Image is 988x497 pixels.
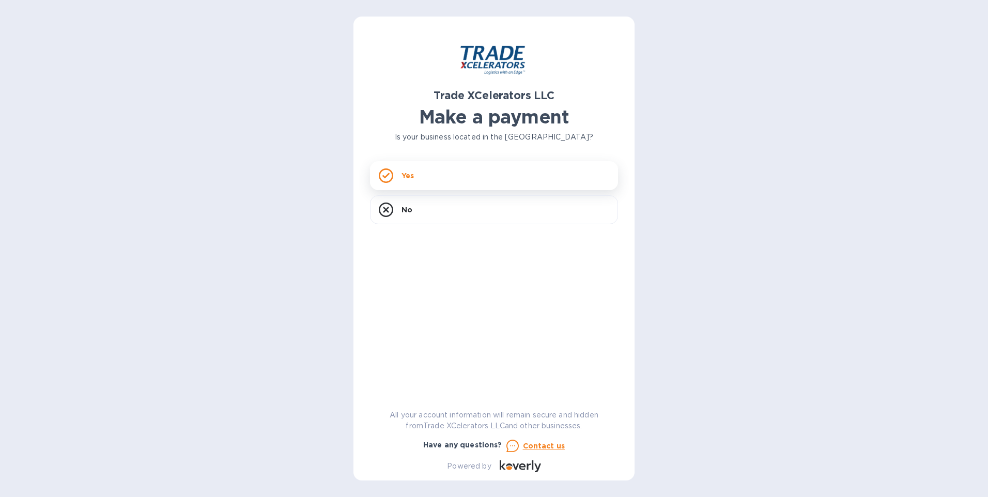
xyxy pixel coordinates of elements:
[402,170,414,181] p: Yes
[402,205,412,215] p: No
[523,442,565,450] u: Contact us
[434,89,554,102] b: Trade XCelerators LLC
[370,106,618,128] h1: Make a payment
[423,441,502,449] b: Have any questions?
[447,461,491,472] p: Powered by
[370,132,618,143] p: Is your business located in the [GEOGRAPHIC_DATA]?
[370,410,618,431] p: All your account information will remain secure and hidden from Trade XCelerators LLC and other b...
